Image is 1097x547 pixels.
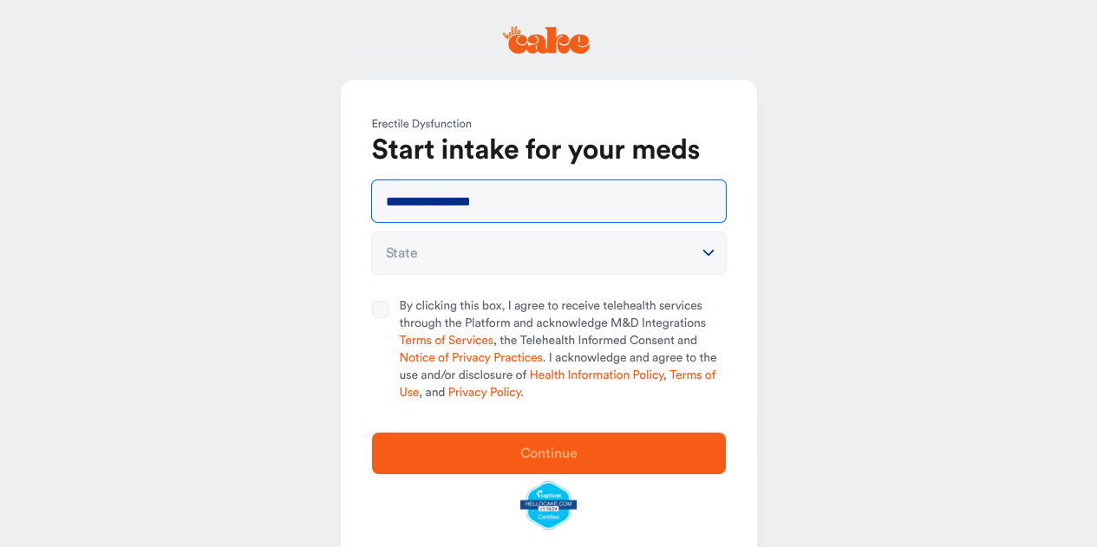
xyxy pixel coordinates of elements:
span: Continue [520,446,578,460]
div: Erectile Dysfunction [372,116,726,133]
span: By clicking this box, I agree to receive telehealth services through the Platform and acknowledge... [400,298,726,402]
button: By clicking this box, I agree to receive telehealth services through the Platform and acknowledge... [372,301,389,318]
a: Terms of Use [400,369,716,399]
a: Privacy Policy [448,387,520,399]
button: Continue [372,433,726,474]
img: legit-script-certified.png [520,481,577,530]
a: Health Information Policy [529,369,663,381]
a: Notice of Privacy Practices [400,352,543,364]
a: Terms of Services [400,335,493,347]
h1: Start intake for your meds [372,133,726,168]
